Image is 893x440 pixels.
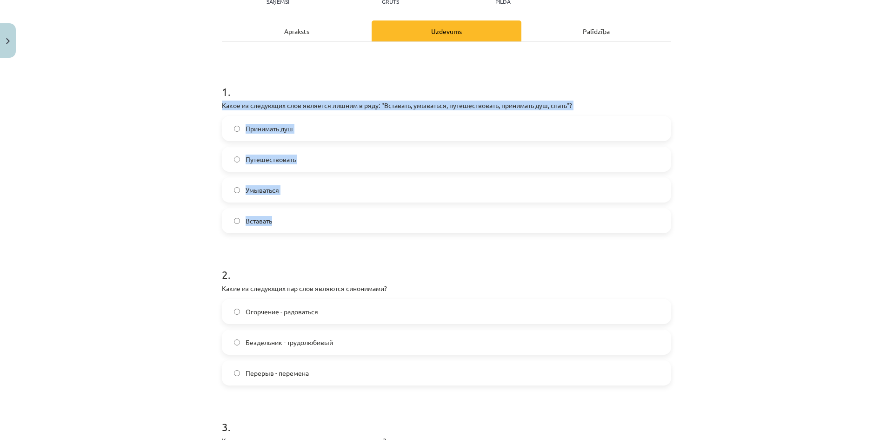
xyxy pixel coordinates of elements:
[234,126,240,132] input: Принимать душ
[234,339,240,345] input: Бездельник - трудолюбивый
[222,284,671,293] p: Какие из следующих пар слов являются синонимами?
[222,69,671,98] h1: 1 .
[246,155,296,164] span: Путешествовать
[234,370,240,376] input: Перерыв - перемена
[246,368,309,378] span: Перерыв - перемена
[234,187,240,193] input: Умываться
[246,338,333,347] span: Бездельник - трудолюбивый
[234,309,240,315] input: Огорчение - радоваться
[372,20,521,41] div: Uzdevums
[521,20,671,41] div: Palīdzība
[222,252,671,281] h1: 2 .
[234,156,240,162] input: Путешествовать
[222,20,372,41] div: Apraksts
[234,218,240,224] input: Вставать
[222,101,671,110] p: Какое из следующих слов является лишним в ряду: "Вставать, умываться, путешествовать, принимать д...
[246,307,318,317] span: Огорчение - радоваться
[222,404,671,433] h1: 3 .
[6,38,10,44] img: icon-close-lesson-0947bae3869378f0d4975bcd49f059093ad1ed9edebbc8119c70593378902aed.svg
[246,216,272,226] span: Вставать
[246,185,279,195] span: Умываться
[246,124,293,134] span: Принимать душ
